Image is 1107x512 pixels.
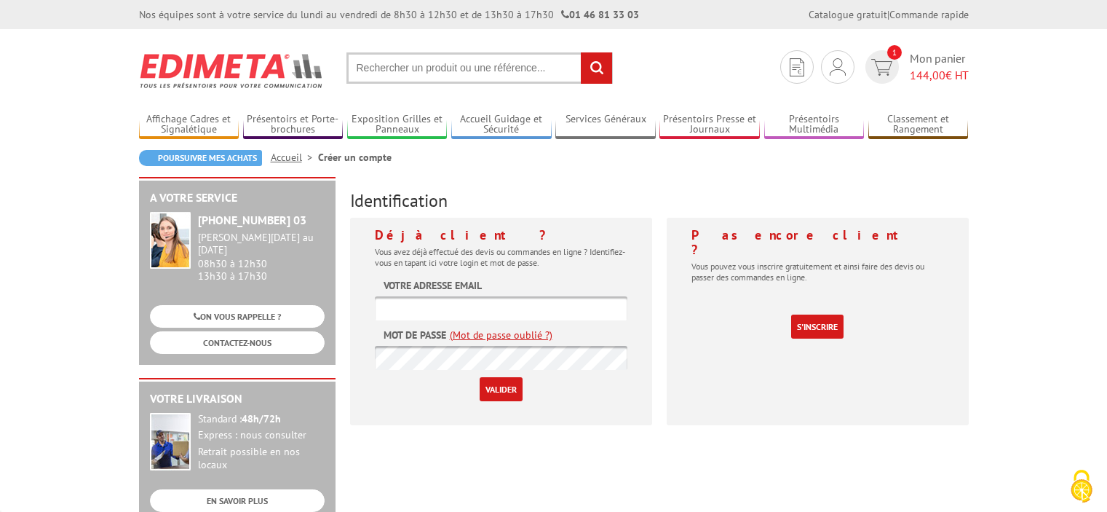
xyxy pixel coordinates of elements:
[150,393,325,406] h2: Votre livraison
[871,59,892,76] img: devis rapide
[139,150,262,166] a: Poursuivre mes achats
[1063,468,1100,505] img: Cookies (fenêtre modale)
[384,278,482,293] label: Votre adresse email
[198,232,325,256] div: [PERSON_NAME][DATE] au [DATE]
[139,7,639,22] div: Nos équipes sont à votre service du lundi au vendredi de 8h30 à 12h30 et de 13h30 à 17h30
[375,246,627,268] p: Vous avez déjà effectué des devis ou commandes en ligne ? Identifiez-vous en tapant ici votre log...
[830,58,846,76] img: devis rapide
[271,151,318,164] a: Accueil
[384,328,446,342] label: Mot de passe
[691,261,944,283] p: Vous pouvez vous inscrire gratuitement et ainsi faire des devis ou passer des commandes en ligne.
[659,113,760,137] a: Présentoirs Presse et Journaux
[198,232,325,282] div: 08h30 à 12h30 13h30 à 17h30
[198,213,306,227] strong: [PHONE_NUMBER] 03
[862,50,969,84] a: devis rapide 1 Mon panier 144,00€ HT
[139,44,325,98] img: Edimeta
[809,8,887,21] a: Catalogue gratuit
[150,192,325,205] h2: A votre service
[198,429,325,442] div: Express : nous consulter
[561,8,639,21] strong: 01 46 81 33 03
[555,113,656,137] a: Services Généraux
[242,412,281,425] strong: 48h/72h
[790,58,804,76] img: devis rapide
[868,113,969,137] a: Classement et Rangement
[150,331,325,354] a: CONTACTEZ-NOUS
[910,50,969,84] span: Mon panier
[910,68,945,82] span: 144,00
[910,67,969,84] span: € HT
[150,489,325,512] a: EN SAVOIR PLUS
[1056,462,1107,512] button: Cookies (fenêtre modale)
[809,7,969,22] div: |
[887,45,902,60] span: 1
[350,192,969,210] h3: Identification
[198,446,325,472] div: Retrait possible en nos locaux
[150,212,191,269] img: widget-service.jpg
[764,113,865,137] a: Présentoirs Multimédia
[150,413,191,470] img: widget-livraison.jpg
[581,52,612,84] input: rechercher
[318,150,392,165] li: Créer un compte
[691,228,944,257] h4: Pas encore client ?
[347,113,448,137] a: Exposition Grilles et Panneaux
[451,113,552,137] a: Accueil Guidage et Sécurité
[150,305,325,328] a: ON VOUS RAPPELLE ?
[243,113,344,137] a: Présentoirs et Porte-brochures
[480,377,523,401] input: Valider
[346,52,613,84] input: Rechercher un produit ou une référence...
[791,315,844,339] a: S'inscrire
[375,228,627,243] h4: Déjà client ?
[198,413,325,426] div: Standard :
[450,328,552,342] a: (Mot de passe oublié ?)
[889,8,969,21] a: Commande rapide
[139,113,239,137] a: Affichage Cadres et Signalétique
